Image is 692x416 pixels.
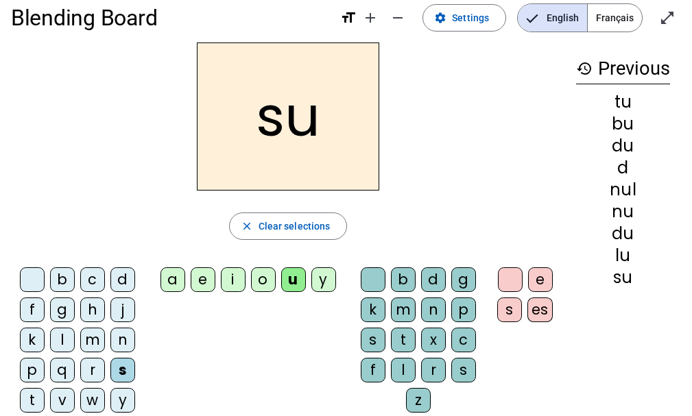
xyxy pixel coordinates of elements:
[391,297,416,322] div: m
[20,297,45,322] div: f
[391,328,416,352] div: t
[421,328,446,352] div: x
[110,267,135,292] div: d
[451,297,476,322] div: p
[576,94,670,110] div: tu
[281,267,306,292] div: u
[229,212,348,240] button: Clear selections
[357,4,384,32] button: Increase font size
[50,358,75,382] div: q
[362,10,379,26] mat-icon: add
[80,267,105,292] div: c
[421,267,446,292] div: d
[50,328,75,352] div: l
[654,4,681,32] button: Enter full screen
[452,10,489,26] span: Settings
[221,267,246,292] div: i
[451,358,476,382] div: s
[391,267,416,292] div: b
[576,247,670,264] div: lu
[197,42,379,191] h2: su
[422,4,506,32] button: Settings
[361,297,385,322] div: k
[110,388,135,413] div: y
[20,328,45,352] div: k
[588,4,642,32] span: Français
[406,388,431,413] div: z
[576,160,670,176] div: d
[80,358,105,382] div: r
[259,218,331,234] span: Clear selections
[451,328,476,352] div: c
[576,204,670,220] div: nu
[311,267,336,292] div: y
[659,10,676,26] mat-icon: open_in_full
[340,10,357,26] mat-icon: format_size
[361,358,385,382] div: f
[576,53,670,84] h3: Previous
[160,267,185,292] div: a
[20,388,45,413] div: t
[576,225,670,242] div: du
[80,328,105,352] div: m
[421,297,446,322] div: n
[20,358,45,382] div: p
[361,328,385,352] div: s
[110,328,135,352] div: n
[241,220,253,232] mat-icon: close
[251,267,276,292] div: o
[527,297,553,322] div: es
[576,182,670,198] div: nul
[497,297,522,322] div: s
[528,267,553,292] div: e
[80,388,105,413] div: w
[517,3,643,32] mat-button-toggle-group: Language selection
[576,116,670,132] div: bu
[391,358,416,382] div: l
[50,267,75,292] div: b
[518,4,587,32] span: English
[384,4,411,32] button: Decrease font size
[451,267,476,292] div: g
[191,267,215,292] div: e
[576,60,593,77] mat-icon: history
[576,269,670,286] div: su
[576,138,670,154] div: du
[421,358,446,382] div: r
[50,297,75,322] div: g
[434,12,446,24] mat-icon: settings
[110,358,135,382] div: s
[50,388,75,413] div: v
[110,297,135,322] div: j
[80,297,105,322] div: h
[390,10,406,26] mat-icon: remove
